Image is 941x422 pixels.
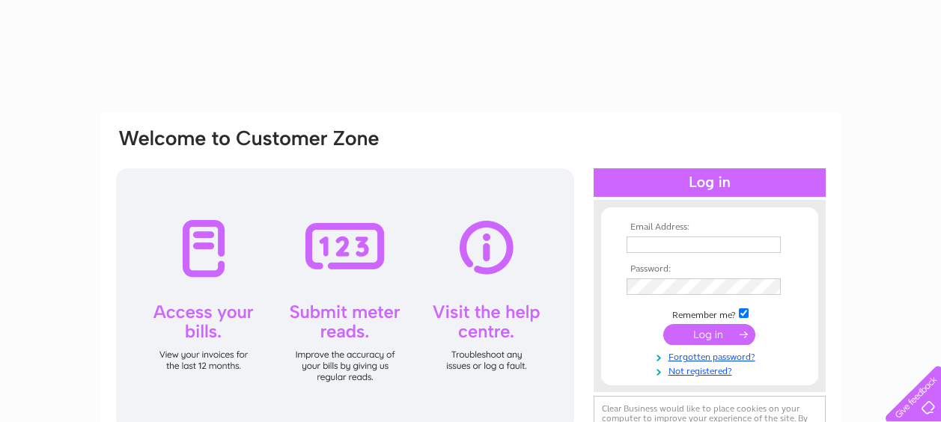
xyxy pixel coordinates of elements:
[623,222,797,233] th: Email Address:
[623,306,797,321] td: Remember me?
[623,264,797,275] th: Password:
[627,363,797,377] a: Not registered?
[627,349,797,363] a: Forgotten password?
[663,324,755,345] input: Submit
